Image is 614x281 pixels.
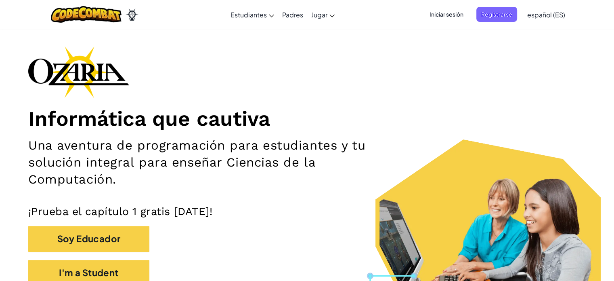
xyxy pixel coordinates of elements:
[307,4,339,25] a: Jugar
[476,7,517,22] button: Registrarse
[311,11,327,19] span: Jugar
[523,4,569,25] a: español (ES)
[28,226,149,251] button: Soy Educador
[28,106,586,131] h1: Informática que cautiva
[425,7,468,22] button: Iniciar sesión
[527,11,565,19] span: español (ES)
[28,205,586,218] p: ¡Prueba el capítulo 1 gratis [DATE]!
[226,4,278,25] a: Estudiantes
[126,8,138,21] img: Ozaria
[51,6,122,23] img: CodeCombat logo
[28,46,129,98] img: Ozaria branding logo
[231,11,267,19] span: Estudiantes
[278,4,307,25] a: Padres
[28,137,402,188] h2: Una aventura de programación para estudiantes y tu solución integral para enseñar Ciencias de la ...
